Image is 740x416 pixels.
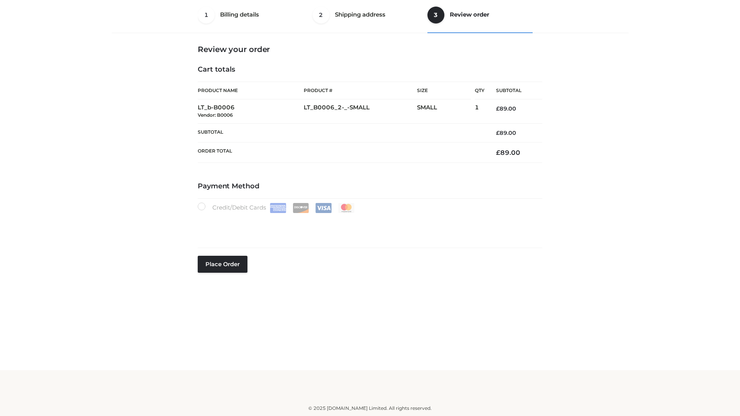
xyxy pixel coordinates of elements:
span: £ [496,129,499,136]
td: 1 [475,99,484,124]
th: Subtotal [484,82,542,99]
span: £ [496,105,499,112]
th: Subtotal [198,123,484,142]
td: SMALL [417,99,475,124]
th: Product # [304,82,417,99]
td: LT_b-B0006 [198,99,304,124]
img: Visa [315,203,332,213]
th: Order Total [198,143,484,163]
td: LT_B0006_2-_-SMALL [304,99,417,124]
span: £ [496,149,500,156]
div: © 2025 [DOMAIN_NAME] Limited. All rights reserved. [114,404,626,412]
bdi: 89.00 [496,129,516,136]
bdi: 89.00 [496,105,516,112]
h4: Cart totals [198,65,542,74]
th: Qty [475,82,484,99]
label: Credit/Debit Cards [198,203,355,213]
th: Product Name [198,82,304,99]
button: Place order [198,256,247,273]
h4: Payment Method [198,182,542,191]
img: Discover [293,203,309,213]
bdi: 89.00 [496,149,520,156]
small: Vendor: B0006 [198,112,233,118]
iframe: Secure payment input frame [196,211,541,240]
h3: Review your order [198,45,542,54]
th: Size [417,82,471,99]
img: Mastercard [338,203,355,213]
img: Amex [270,203,286,213]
